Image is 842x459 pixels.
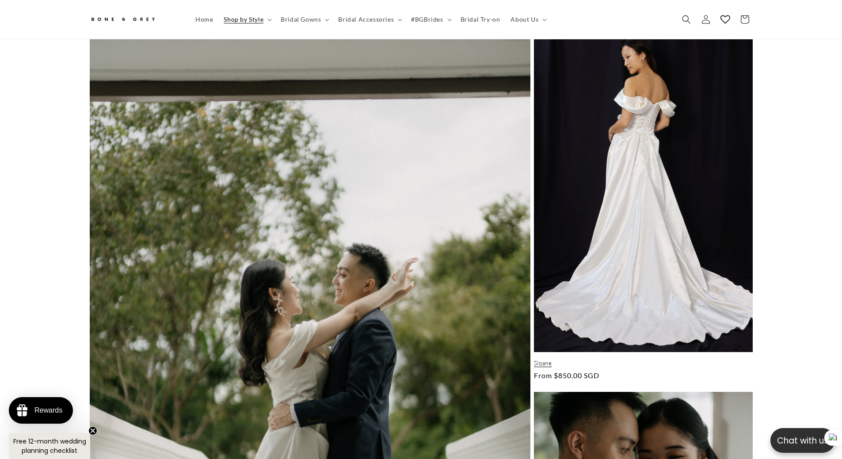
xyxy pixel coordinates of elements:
p: Chat with us [770,434,835,447]
span: #BGBrides [411,15,443,23]
span: Bridal Accessories [338,15,394,23]
div: Rewards [34,406,62,414]
a: Bridal Try-on [455,10,506,29]
span: Bridal Gowns [281,15,321,23]
button: Open chatbox [770,428,835,453]
summary: Bridal Gowns [275,10,333,29]
img: Bone and Grey Bridal [90,12,156,27]
summary: Shop by Style [218,10,275,29]
summary: Bridal Accessories [333,10,406,29]
button: Close teaser [88,426,97,435]
summary: #BGBrides [406,10,455,29]
summary: About Us [505,10,550,29]
summary: Search [677,10,696,29]
a: Sloane [534,360,753,367]
span: About Us [511,15,538,23]
span: Bridal Try-on [461,15,500,23]
span: Home [195,15,213,23]
span: Shop by Style [224,15,263,23]
a: Bone and Grey Bridal [86,9,181,30]
span: Free 12-month wedding planning checklist [13,437,86,455]
a: Home [190,10,218,29]
div: Free 12-month wedding planning checklistClose teaser [9,433,90,459]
